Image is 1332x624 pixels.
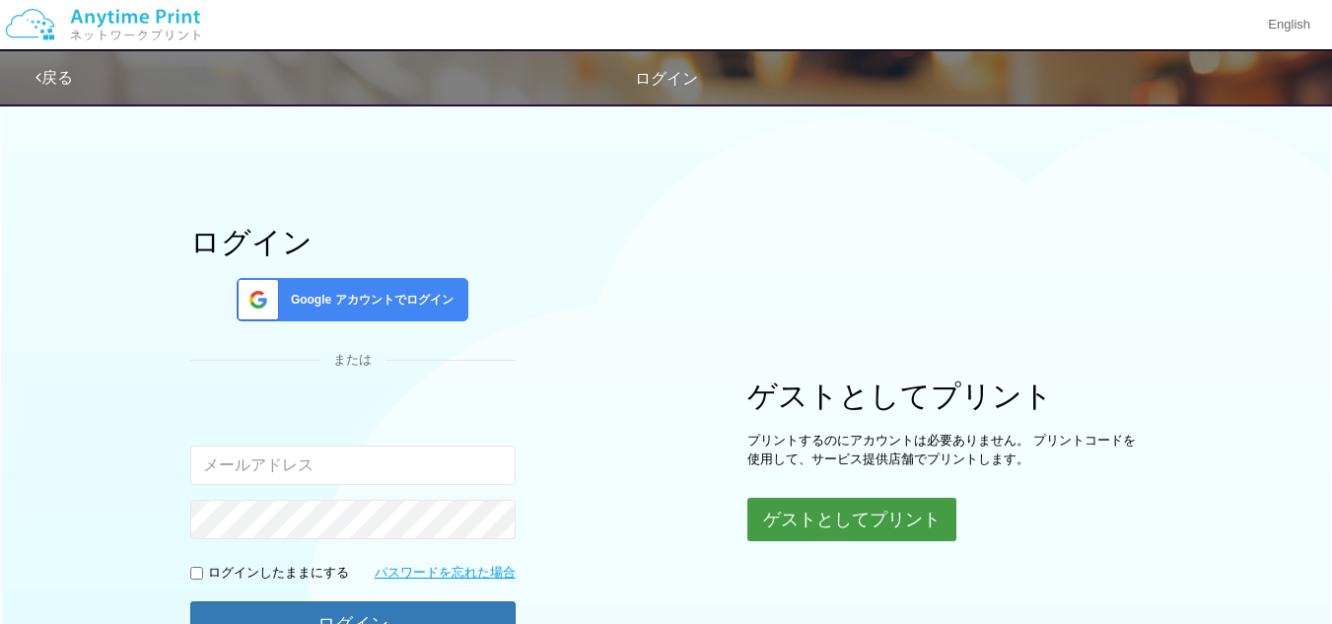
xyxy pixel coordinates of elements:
[747,432,1142,468] p: プリントするのにアカウントは必要ありません。 プリントコードを使用して、サービス提供店舗でプリントします。
[35,69,73,86] a: 戻る
[190,446,516,485] input: メールアドレス
[190,351,516,370] div: または
[747,380,1142,412] h1: ゲストとしてプリント
[208,564,349,583] p: ログインしたままにする
[283,292,454,309] span: Google アカウントでログイン
[635,70,698,87] span: ログイン
[190,226,516,258] h1: ログイン
[747,498,956,541] button: ゲストとしてプリント
[375,564,516,583] a: パスワードを忘れた場合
